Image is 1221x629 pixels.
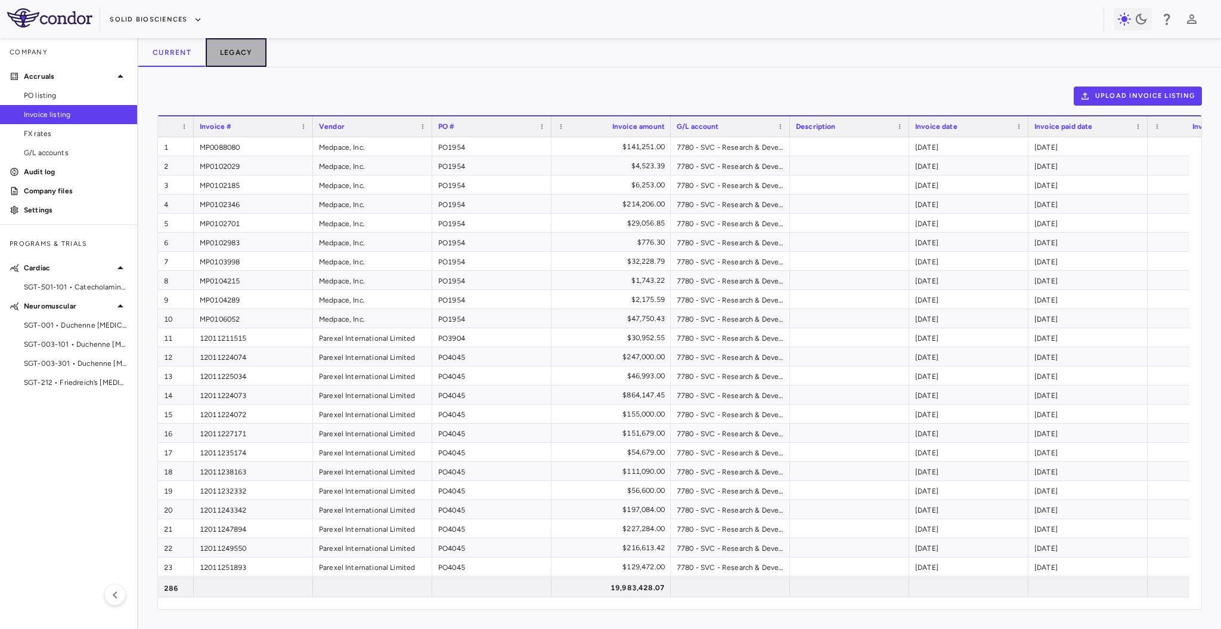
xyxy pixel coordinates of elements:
p: Audit log [24,166,128,177]
div: 7780 - SVC - Research & Development : Trials Expense [671,214,790,232]
div: [DATE] [1028,366,1148,385]
div: $32,228.79 [562,252,665,271]
div: [DATE] [909,424,1028,442]
div: [DATE] [1028,424,1148,442]
div: 7780 - SVC - Research & Development : Trials Expense [671,462,790,480]
div: Parexel International Limited [313,405,432,423]
div: 12011227171 [194,424,313,442]
div: [DATE] [1028,538,1148,557]
div: Parexel International Limited [313,557,432,576]
div: 7780 - SVC - Research & Development : Trials Expense [671,195,790,213]
div: 7780 - SVC - Research & Development : Trials Expense [671,290,790,309]
div: 23 [158,557,194,576]
button: Current [138,38,206,67]
div: [DATE] [909,519,1028,538]
p: Neuromuscular [24,301,113,312]
div: PO4045 [432,366,551,385]
span: Invoice # [200,122,231,131]
div: Parexel International Limited [313,328,432,347]
div: 7780 - SVC - Research & Development : Trials Expense [671,252,790,270]
div: $141,251.00 [562,137,665,156]
p: Company files [24,186,128,196]
div: 7780 - SVC - Research & Development : Trials Expense [671,481,790,499]
div: 12011251893 [194,557,313,576]
div: [DATE] [909,462,1028,480]
div: $197,084.00 [562,500,665,519]
div: 14 [158,386,194,404]
span: SGT-003-301 • Duchenne [MEDICAL_DATA] [24,358,128,369]
div: 20 [158,500,194,519]
div: [DATE] [1028,576,1148,595]
div: Parexel International Limited [313,500,432,519]
div: [DATE] [909,328,1028,347]
div: 16 [158,424,194,442]
div: Medpace, Inc. [313,214,432,232]
div: Medpace, Inc. [313,252,432,270]
div: 7780 - SVC - Research & Development : Trials Expense [671,137,790,156]
div: 12011258703 [194,576,313,595]
div: MP0088080 [194,137,313,156]
div: PO4045 [432,386,551,404]
div: $214,206.00 [562,195,665,214]
div: MP0102701 [194,214,313,232]
div: 7780 - SVC - Research & Development : Trials Expense [671,309,790,328]
div: [DATE] [909,271,1028,289]
div: [DATE] [1028,195,1148,213]
div: 15 [158,405,194,423]
div: PO4045 [432,405,551,423]
button: Upload invoice listing [1074,87,1203,106]
div: 11 [158,328,194,347]
div: PO1954 [432,156,551,175]
div: [DATE] [909,195,1028,213]
button: Legacy [206,38,267,67]
div: PO4045 [432,538,551,557]
div: 7780 - SVC - Research & Development : Trials Expense [671,156,790,175]
div: Medpace, Inc. [313,309,432,328]
img: logo-full-SnFGN8VE.png [7,8,92,27]
div: 7780 - SVC - Research & Development : Trials Expense [671,538,790,557]
div: 12011243342 [194,500,313,519]
div: 12011249550 [194,538,313,557]
div: $155,000.00 [562,405,665,424]
div: Medpace, Inc. [313,156,432,175]
div: 9 [158,290,194,309]
div: Parexel International Limited [313,366,432,385]
div: [DATE] [1028,519,1148,538]
div: [DATE] [909,290,1028,309]
div: $47,750.43 [562,309,665,328]
div: Parexel International Limited [313,443,432,461]
div: [DATE] [909,233,1028,251]
div: [DATE] [909,309,1028,328]
p: Cardiac [24,263,113,273]
div: PO1954 [432,290,551,309]
div: MP0102185 [194,175,313,194]
div: Medpace, Inc. [313,233,432,251]
span: Invoice paid date [1034,122,1093,131]
div: 286 [158,578,194,597]
span: FX rates [24,128,128,139]
div: 19 [158,481,194,499]
div: PO1954 [432,252,551,270]
div: [DATE] [1028,386,1148,404]
div: 7780 - SVC - Research & Development : Trials Expense [671,271,790,289]
div: PO4045 [432,424,551,442]
div: 12011211515 [194,328,313,347]
div: PO4045 [432,576,551,595]
div: Parexel International Limited [313,538,432,557]
div: 6 [158,233,194,251]
div: $129,472.00 [562,557,665,576]
div: $227,284.00 [562,519,665,538]
span: Invoice listing [24,109,128,120]
div: Medpace, Inc. [313,175,432,194]
div: 12011225034 [194,366,313,385]
div: Parexel International Limited [313,424,432,442]
div: 3 [158,175,194,194]
div: Parexel International Limited [313,481,432,499]
div: 2 [158,156,194,175]
div: 7780 - SVC - Research & Development : Trials Expense [671,233,790,251]
div: [DATE] [1028,328,1148,347]
div: [DATE] [909,175,1028,194]
div: PO4045 [432,481,551,499]
div: [DATE] [1028,175,1148,194]
div: [DATE] [1028,137,1148,156]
